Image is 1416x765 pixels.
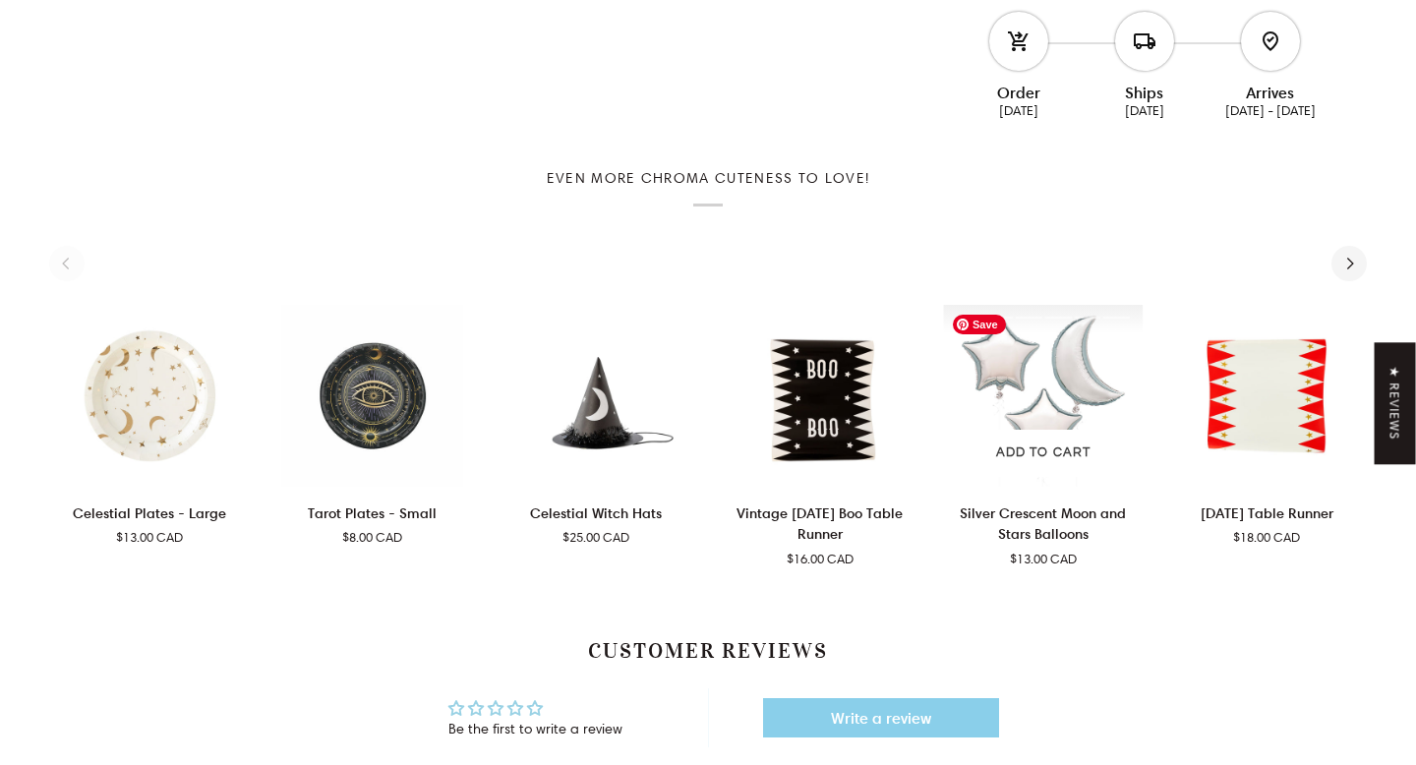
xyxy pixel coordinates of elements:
span: $16.00 CAD [787,550,854,569]
ab-date-text: [DATE] - [DATE] [1225,102,1316,118]
img: Silver Moon and Stars Balloons [943,305,1143,487]
p: [DATE] Table Runner [1201,502,1333,524]
p: Silver Crescent Moon and Stars Balloons [943,502,1143,546]
a: Vintage Halloween Boo Table Runner [720,495,919,569]
p: Celestial Plates - Large [73,502,226,524]
div: Ships [1082,75,1208,102]
a: Silver Crescent Moon and Stars Balloons [943,495,1143,569]
p: Tarot Plates - Small [308,502,437,524]
product-grid-item-variant: Default Title [49,305,249,487]
product-grid-item-variant: Default Title [943,305,1143,487]
a: Celestial Plates - Large [49,495,249,548]
product-grid-item: Carnival Table Runner [1167,305,1367,548]
span: $25.00 CAD [562,528,629,548]
product-grid-item: Vintage Halloween Boo Table Runner [720,305,919,646]
div: Arrives [1208,75,1333,102]
product-grid-item-variant: Default Title [272,305,472,487]
span: Save [953,315,1006,334]
a: Celestial Plates - Large [49,305,249,487]
img: Celestial Witch Hats [497,305,696,487]
button: Add to cart [953,430,1133,477]
a: Tarot Plates - Small [272,305,472,487]
span: $18.00 CAD [1233,528,1300,548]
product-grid-item: Celestial Plates - Large [49,305,249,548]
a: Silver Crescent Moon and Stars Balloons [943,305,1143,487]
h2: Customer Reviews [134,635,1282,665]
ab-date-text: [DATE] [1125,102,1164,118]
p: Vintage [DATE] Boo Table Runner [720,502,919,546]
a: Tarot Plates - Small [272,495,472,548]
span: $13.00 CAD [116,528,183,548]
product-grid-item-variant: Default Title [497,305,696,487]
img: Celestial Moon and Stars Plates [49,305,249,487]
product-grid-item: Celestial Witch Hats [497,305,696,548]
product-grid-item: Tarot Plates - Small [272,305,472,548]
div: Order [956,75,1082,102]
span: $13.00 CAD [1010,550,1077,569]
a: Carnival Table Runner [1167,495,1367,548]
div: Be the first to write a review [448,719,622,738]
h2: Even more Chroma cuteness to love! [49,169,1367,206]
product-grid-item-variant: Default Title [720,305,919,487]
a: Vintage Halloween Boo Table Runner [720,305,919,487]
button: Next [1331,246,1367,281]
p: Celestial Witch Hats [530,502,662,524]
ab-date-text: [DATE] [999,102,1038,118]
a: Write a review [763,698,999,737]
span: Add to cart [996,443,1091,463]
a: Carnival Table Runner [1167,305,1367,487]
product-grid-item: Silver Crescent Moon and Stars Balloons [943,305,1143,569]
product-grid-item-variant: Default Title [1167,305,1367,487]
div: Click to open Judge.me floating reviews tab [1375,342,1416,464]
a: Celestial Witch Hats [497,495,696,548]
img: Tarot Fortune Teller Plates [272,305,472,487]
span: $8.00 CAD [342,528,402,548]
